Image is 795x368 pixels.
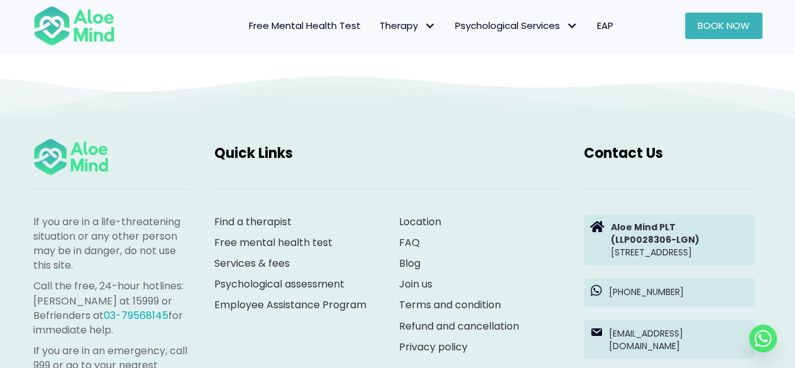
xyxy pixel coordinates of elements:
[33,5,115,47] img: Aloe mind Logo
[584,278,755,307] a: [PHONE_NUMBER]
[446,13,588,39] a: Psychological ServicesPsychological Services: submenu
[380,19,436,32] span: Therapy
[239,13,370,39] a: Free Mental Health Test
[588,13,623,39] a: EAP
[399,215,441,229] a: Location
[399,256,420,270] a: Blog
[685,13,762,39] a: Book Now
[370,13,446,39] a: TherapyTherapy: submenu
[214,235,332,250] a: Free mental health test
[611,221,676,233] strong: Aloe Mind PLT
[584,215,755,265] a: Aloe Mind PLT(LLP0028306-LGN)[STREET_ADDRESS]
[214,215,292,229] a: Find a therapist
[563,17,581,35] span: Psychological Services: submenu
[611,233,699,246] strong: (LLP0028306-LGN)
[214,277,344,291] a: Psychological assessment
[609,327,748,353] p: [EMAIL_ADDRESS][DOMAIN_NAME]
[399,319,519,333] a: Refund and cancellation
[609,286,748,298] p: [PHONE_NUMBER]
[455,19,578,32] span: Psychological Services
[214,298,366,312] a: Employee Assistance Program
[249,19,361,32] span: Free Mental Health Test
[399,340,468,354] a: Privacy policy
[33,138,109,176] img: Aloe mind Logo
[399,235,420,250] a: FAQ
[584,320,755,359] a: [EMAIL_ADDRESS][DOMAIN_NAME]
[749,325,777,352] a: Whatsapp
[584,143,663,163] span: Contact Us
[698,19,750,32] span: Book Now
[399,298,501,312] a: Terms and condition
[214,143,293,163] span: Quick Links
[421,17,439,35] span: Therapy: submenu
[104,308,168,323] a: 03-79568145
[214,256,290,270] a: Services & fees
[131,13,623,39] nav: Menu
[399,277,432,291] a: Join us
[611,221,748,259] p: [STREET_ADDRESS]
[597,19,613,32] span: EAP
[33,279,189,337] p: Call the free, 24-hour hotlines: [PERSON_NAME] at 15999 or Befrienders at for immediate help.
[33,215,189,273] p: If you are in a life-threatening situation or any other person may be in danger, do not use this ...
